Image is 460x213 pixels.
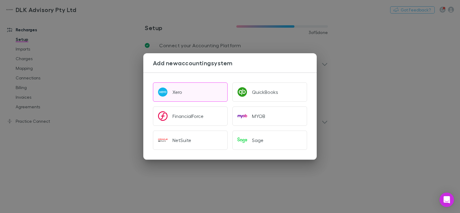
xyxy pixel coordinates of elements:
div: MYOB [252,113,265,119]
div: FinancialForce [172,113,204,119]
button: NetSuite [153,131,228,150]
button: Xero [153,82,228,102]
button: FinancialForce [153,106,228,126]
h3: Add new accounting system [153,59,317,66]
div: QuickBooks [252,89,278,95]
img: MYOB's Logo [238,111,247,121]
button: MYOB [232,106,307,126]
img: Sage's Logo [238,135,247,145]
div: Xero [172,89,182,95]
button: QuickBooks [232,82,307,102]
div: NetSuite [172,137,191,143]
img: FinancialForce's Logo [158,111,168,121]
div: Open Intercom Messenger [440,193,454,207]
button: Sage [232,131,307,150]
img: Xero's Logo [158,87,168,97]
div: Sage [252,137,263,143]
img: QuickBooks's Logo [238,87,247,97]
img: NetSuite's Logo [158,135,168,145]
